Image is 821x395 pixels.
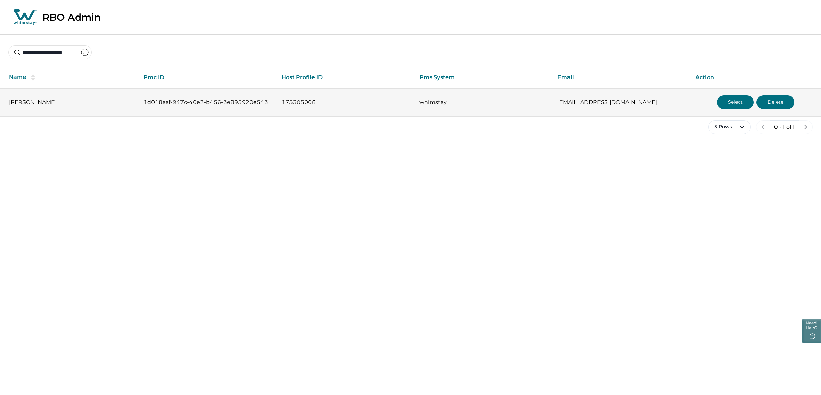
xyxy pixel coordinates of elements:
[9,99,132,106] p: [PERSON_NAME]
[414,67,552,88] th: Pms System
[26,74,40,81] button: sorting
[708,120,751,134] button: 5 Rows
[552,67,690,88] th: Email
[419,99,546,106] p: whimstay
[770,120,799,134] button: 0 - 1 of 1
[144,99,270,106] p: 1d018aaf-947c-40e2-b456-3e895920e543
[774,124,795,131] p: 0 - 1 of 1
[756,120,770,134] button: previous page
[799,120,813,134] button: next page
[756,95,794,109] button: Delete
[276,67,414,88] th: Host Profile ID
[78,45,92,59] button: clear input
[557,99,684,106] p: [EMAIL_ADDRESS][DOMAIN_NAME]
[138,67,276,88] th: Pmc ID
[717,95,754,109] button: Select
[281,99,408,106] p: 175305008
[690,67,821,88] th: Action
[42,11,101,23] p: RBO Admin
